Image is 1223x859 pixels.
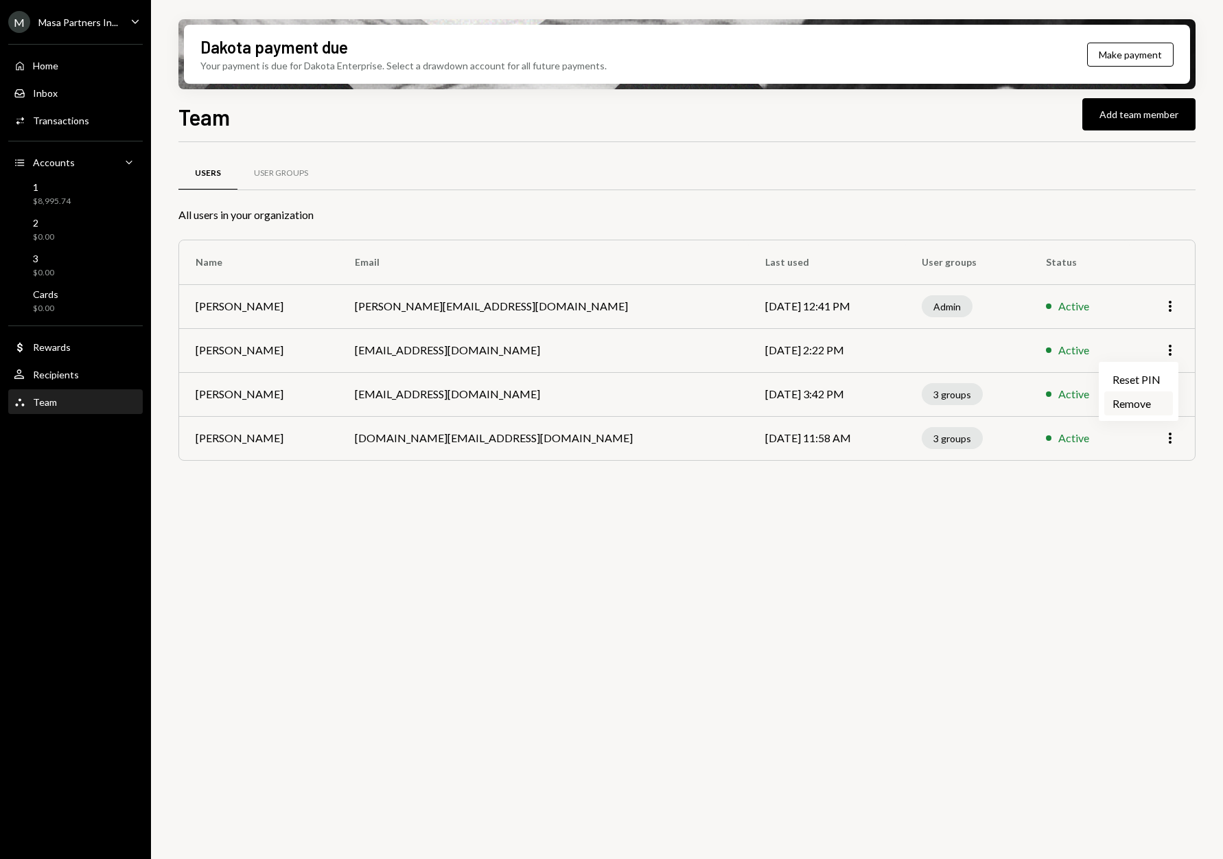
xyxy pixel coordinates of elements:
[8,11,30,33] div: M
[1029,240,1130,284] th: Status
[1058,386,1089,402] div: Active
[8,213,143,246] a: 2$0.00
[179,240,338,284] th: Name
[8,80,143,105] a: Inbox
[33,396,57,408] div: Team
[179,416,338,460] td: [PERSON_NAME]
[1087,43,1174,67] button: Make payment
[338,240,749,284] th: Email
[179,372,338,416] td: [PERSON_NAME]
[33,369,79,380] div: Recipients
[749,372,905,416] td: [DATE] 3:42 PM
[8,108,143,133] a: Transactions
[33,60,58,71] div: Home
[749,240,905,284] th: Last used
[8,284,143,317] a: Cards$0.00
[922,295,972,317] div: Admin
[33,181,71,193] div: 1
[33,115,89,126] div: Transactions
[33,231,54,243] div: $0.00
[179,328,338,372] td: [PERSON_NAME]
[749,416,905,460] td: [DATE] 11:58 AM
[33,253,54,264] div: 3
[922,427,983,449] div: 3 groups
[1058,298,1089,314] div: Active
[338,328,749,372] td: [EMAIL_ADDRESS][DOMAIN_NAME]
[338,372,749,416] td: [EMAIL_ADDRESS][DOMAIN_NAME]
[338,416,749,460] td: [DOMAIN_NAME][EMAIL_ADDRESS][DOMAIN_NAME]
[8,334,143,359] a: Rewards
[8,53,143,78] a: Home
[33,341,71,353] div: Rewards
[8,362,143,387] a: Recipients
[749,328,905,372] td: [DATE] 2:22 PM
[38,16,118,28] div: Masa Partners In...
[8,150,143,174] a: Accounts
[33,157,75,168] div: Accounts
[1082,98,1196,130] button: Add team member
[922,383,983,405] div: 3 groups
[1104,367,1173,391] div: Reset PIN
[178,207,1196,223] div: All users in your organization
[8,389,143,414] a: Team
[1058,342,1089,358] div: Active
[33,217,54,229] div: 2
[179,284,338,328] td: [PERSON_NAME]
[200,36,348,58] div: Dakota payment due
[905,240,1029,284] th: User groups
[178,156,237,191] a: Users
[1058,430,1089,446] div: Active
[33,303,58,314] div: $0.00
[200,58,607,73] div: Your payment is due for Dakota Enterprise. Select a drawdown account for all future payments.
[8,177,143,210] a: 1$8,995.74
[33,196,71,207] div: $8,995.74
[33,87,58,99] div: Inbox
[178,103,230,130] h1: Team
[195,168,221,179] div: Users
[33,267,54,279] div: $0.00
[1104,391,1173,415] div: Remove
[8,249,143,282] a: 3$0.00
[254,168,308,179] div: User Groups
[237,156,325,191] a: User Groups
[749,284,905,328] td: [DATE] 12:41 PM
[33,288,58,300] div: Cards
[338,284,749,328] td: [PERSON_NAME][EMAIL_ADDRESS][DOMAIN_NAME]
